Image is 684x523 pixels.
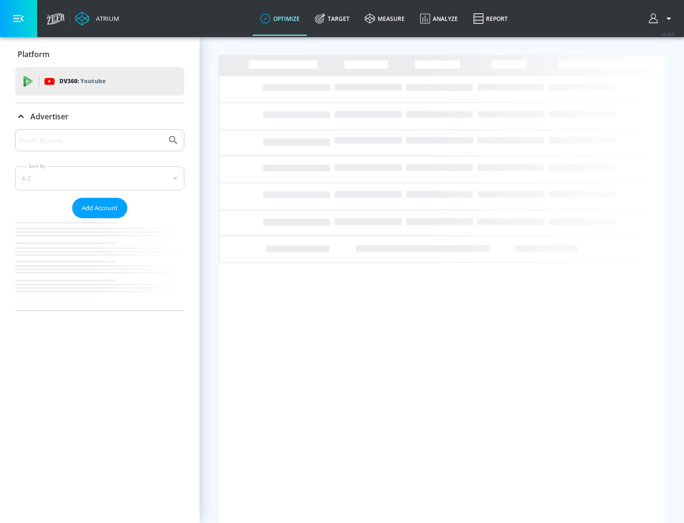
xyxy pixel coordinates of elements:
[18,49,49,59] p: Platform
[19,134,163,146] input: Search by name
[253,1,307,36] a: optimize
[465,1,515,36] a: Report
[15,103,184,130] div: Advertiser
[72,198,127,218] button: Add Account
[27,163,47,169] label: Sort By
[80,76,105,86] p: Youtube
[82,203,118,213] span: Add Account
[15,129,184,310] div: Advertiser
[15,41,184,68] div: Platform
[661,31,674,37] span: v 4.24.0
[412,1,465,36] a: Analyze
[30,111,68,122] p: Advertiser
[15,218,184,310] nav: list of Advertiser
[75,11,119,26] a: Atrium
[357,1,412,36] a: measure
[15,67,184,96] div: DV360: Youtube
[15,166,184,190] div: A-Z
[59,76,105,87] p: DV360:
[92,14,119,23] div: Atrium
[307,1,357,36] a: Target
